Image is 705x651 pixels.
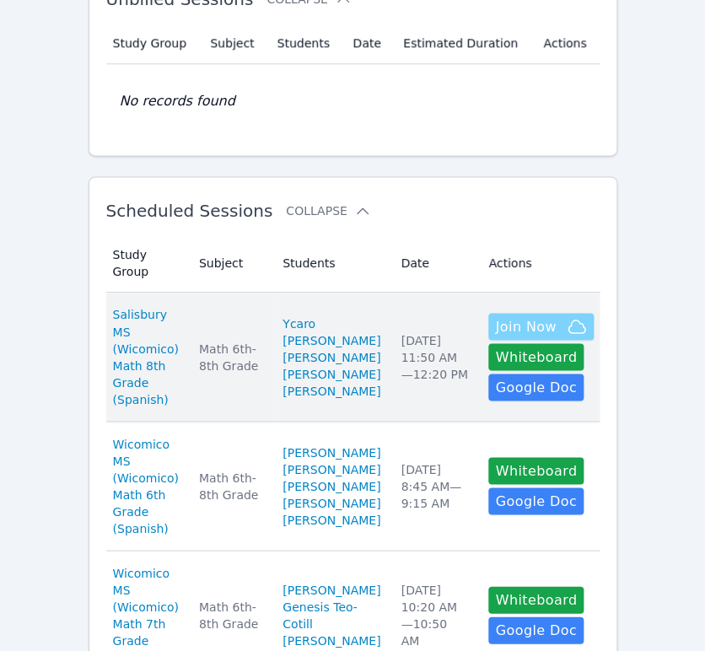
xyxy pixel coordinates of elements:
a: Wicomico MS (Wicomico) Math 6th Grade (Spanish) [113,435,179,536]
button: Whiteboard [488,586,584,613]
th: Actions [478,234,603,293]
div: Math 6th-8th Grade [199,340,262,374]
a: [PERSON_NAME] [283,581,380,598]
th: Students [267,23,343,64]
a: [PERSON_NAME] [283,365,380,382]
a: Google Doc [488,616,583,643]
a: [PERSON_NAME] [283,511,380,528]
th: Date [342,23,393,64]
th: Study Group [106,23,201,64]
span: Join Now [495,316,556,336]
tr: Salisbury MS (Wicomico) Math 8th Grade (Spanish)Math 6th-8th GradeYcaro [PERSON_NAME][PERSON_NAME... [106,293,604,422]
button: Join Now [488,313,593,340]
button: Collapse [286,202,370,219]
th: Subject [200,23,266,64]
a: Google Doc [488,374,583,401]
th: Study Group [106,234,189,293]
td: No records found [106,64,600,138]
a: Salisbury MS (Wicomico) Math 8th Grade (Spanish) [113,306,179,407]
a: [PERSON_NAME] [283,444,380,460]
th: Date [390,234,478,293]
a: [PERSON_NAME] [283,460,380,477]
button: Whiteboard [488,457,584,484]
div: Math 6th-8th Grade [199,598,262,632]
th: Subject [189,234,272,293]
a: [PERSON_NAME] [283,632,380,648]
button: Whiteboard [488,343,584,370]
th: Actions [533,23,599,64]
a: Ycaro [PERSON_NAME] [283,315,380,348]
div: [DATE] 8:45 AM — 9:15 AM [401,460,468,511]
tr: Wicomico MS (Wicomico) Math 6th Grade (Spanish)Math 6th-8th Grade[PERSON_NAME][PERSON_NAME][PERSO... [106,422,604,551]
a: Google Doc [488,487,583,514]
th: Estimated Duration [393,23,533,64]
div: [DATE] 10:20 AM — 10:50 AM [401,581,468,648]
a: Genesis Teo-Cotill [283,598,380,632]
a: [PERSON_NAME] [283,382,380,399]
span: Scheduled Sessions [106,201,273,221]
th: Students [272,234,390,293]
div: [DATE] 11:50 AM — 12:20 PM [401,331,468,382]
a: [PERSON_NAME] [283,477,380,494]
a: [PERSON_NAME] [283,494,380,511]
a: [PERSON_NAME] [283,348,380,365]
div: Math 6th-8th Grade [199,469,262,503]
